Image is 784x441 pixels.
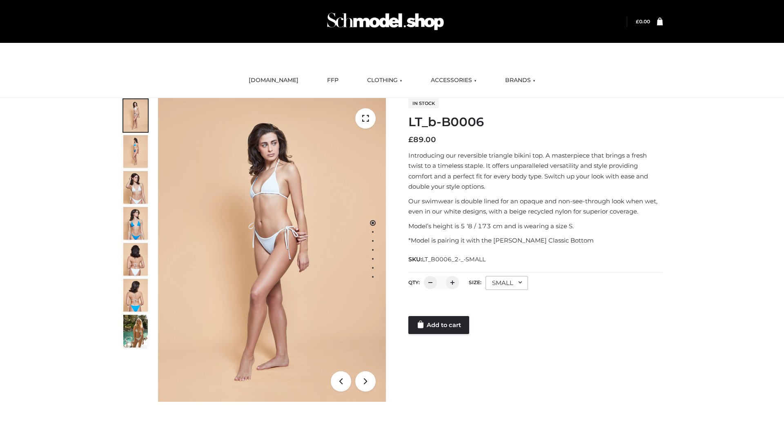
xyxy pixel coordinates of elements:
[408,254,486,264] span: SKU:
[408,135,436,144] bdi: 89.00
[123,279,148,312] img: ArielClassicBikiniTop_CloudNine_AzureSky_OW114ECO_8-scaled.jpg
[123,99,148,132] img: ArielClassicBikiniTop_CloudNine_AzureSky_OW114ECO_1-scaled.jpg
[123,207,148,240] img: ArielClassicBikiniTop_CloudNine_AzureSky_OW114ECO_4-scaled.jpg
[408,221,663,232] p: Model’s height is 5 ‘8 / 173 cm and is wearing a size S.
[361,71,408,89] a: CLOTHING
[408,115,663,129] h1: LT_b-B0006
[636,18,650,24] a: £0.00
[408,235,663,246] p: *Model is pairing it with the [PERSON_NAME] Classic Bottom
[408,150,663,192] p: Introducing our reversible triangle bikini top. A masterpiece that brings a fresh twist to a time...
[408,316,469,334] a: Add to cart
[158,98,386,402] img: ArielClassicBikiniTop_CloudNine_AzureSky_OW114ECO_1
[408,135,413,144] span: £
[469,279,481,285] label: Size:
[422,256,486,263] span: LT_B0006_2-_-SMALL
[243,71,305,89] a: [DOMAIN_NAME]
[123,171,148,204] img: ArielClassicBikiniTop_CloudNine_AzureSky_OW114ECO_3-scaled.jpg
[123,243,148,276] img: ArielClassicBikiniTop_CloudNine_AzureSky_OW114ECO_7-scaled.jpg
[321,71,345,89] a: FFP
[408,279,420,285] label: QTY:
[636,18,650,24] bdi: 0.00
[123,315,148,347] img: Arieltop_CloudNine_AzureSky2.jpg
[486,276,528,290] div: SMALL
[425,71,483,89] a: ACCESSORIES
[636,18,639,24] span: £
[123,135,148,168] img: ArielClassicBikiniTop_CloudNine_AzureSky_OW114ECO_2-scaled.jpg
[408,98,439,108] span: In stock
[408,196,663,217] p: Our swimwear is double lined for an opaque and non-see-through look when wet, even in our white d...
[324,5,447,38] img: Schmodel Admin 964
[499,71,541,89] a: BRANDS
